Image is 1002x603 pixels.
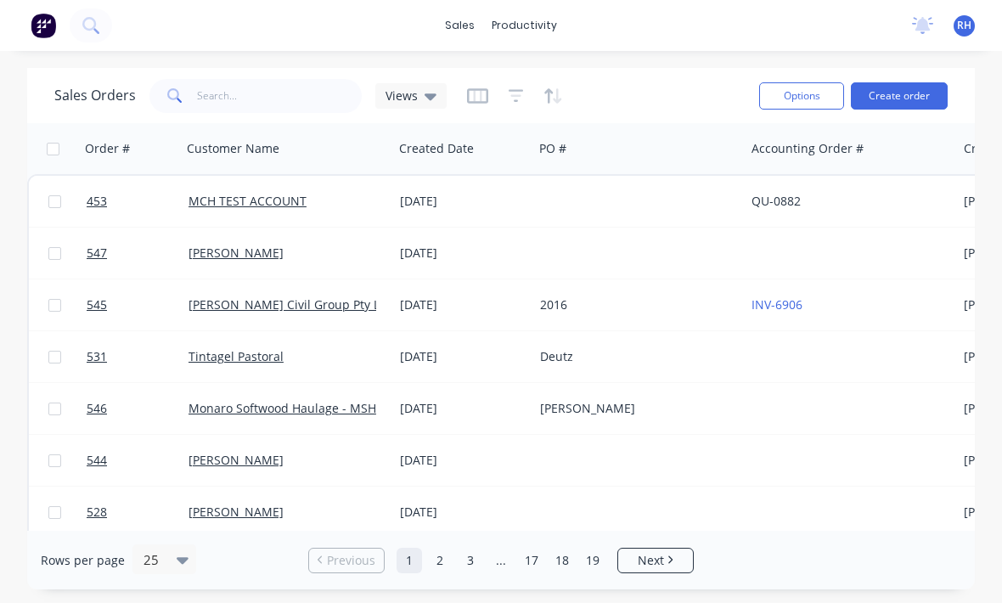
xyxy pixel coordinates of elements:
span: RH [957,18,971,33]
div: 2016 [540,296,729,313]
span: 453 [87,193,107,210]
button: Options [759,82,844,110]
span: 544 [87,452,107,469]
input: Search... [197,79,363,113]
a: [PERSON_NAME] [189,245,284,261]
a: QU-0882 [751,193,801,209]
span: Views [386,87,418,104]
a: INV-6906 [751,296,802,313]
span: 531 [87,348,107,365]
div: [PERSON_NAME] [540,400,729,417]
div: PO # [539,140,566,157]
a: 544 [87,435,189,486]
span: 545 [87,296,107,313]
a: Monaro Softwood Haulage - MSH [189,400,376,416]
a: [PERSON_NAME] [189,452,284,468]
a: [PERSON_NAME] [189,504,284,520]
div: [DATE] [400,193,526,210]
div: Accounting Order # [751,140,864,157]
div: [DATE] [400,245,526,262]
a: 546 [87,383,189,434]
a: Page 19 [580,548,605,573]
a: 528 [87,487,189,538]
a: MCH TEST ACCOUNT [189,193,307,209]
div: [DATE] [400,452,526,469]
span: 546 [87,400,107,417]
div: [DATE] [400,504,526,521]
div: productivity [483,13,566,38]
span: Next [638,552,664,569]
h1: Sales Orders [54,87,136,104]
span: Rows per page [41,552,125,569]
span: Previous [327,552,375,569]
a: Page 17 [519,548,544,573]
a: Page 2 [427,548,453,573]
a: 545 [87,279,189,330]
img: Factory [31,13,56,38]
a: 453 [87,176,189,227]
a: Next page [618,552,693,569]
a: Page 3 [458,548,483,573]
div: sales [436,13,483,38]
span: 547 [87,245,107,262]
a: 547 [87,228,189,279]
button: Create order [851,82,948,110]
a: Tintagel Pastoral [189,348,284,364]
div: Deutz [540,348,729,365]
a: Page 18 [549,548,575,573]
div: Customer Name [187,140,279,157]
a: 531 [87,331,189,382]
a: Jump forward [488,548,514,573]
a: Page 1 is your current page [397,548,422,573]
div: [DATE] [400,296,526,313]
ul: Pagination [301,548,701,573]
div: [DATE] [400,348,526,365]
span: 528 [87,504,107,521]
div: [DATE] [400,400,526,417]
a: [PERSON_NAME] Civil Group Pty Ltd [189,296,391,313]
div: Created Date [399,140,474,157]
a: Previous page [309,552,384,569]
div: Order # [85,140,130,157]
